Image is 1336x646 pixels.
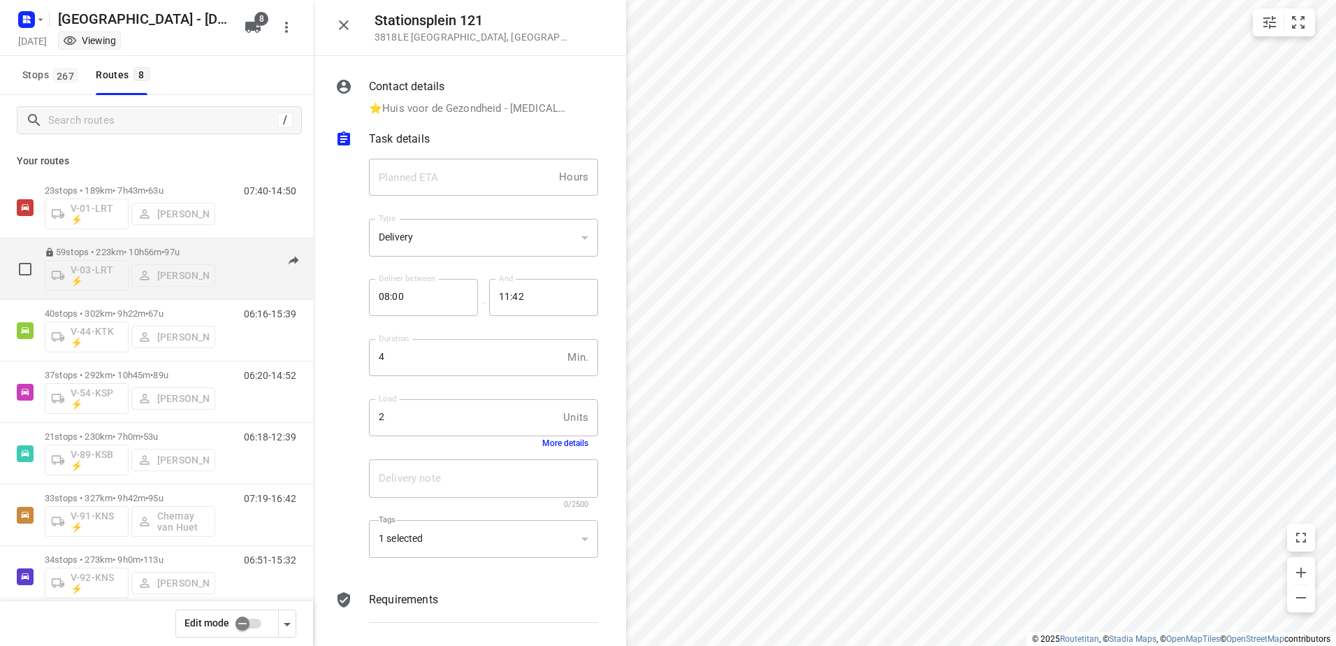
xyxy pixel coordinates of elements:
span: • [145,493,148,503]
p: 07:19-16:42 [244,493,296,504]
button: Fit zoom [1284,8,1312,36]
h5: Stationsplein 121 [375,13,570,29]
span: • [140,554,143,565]
p: 23 stops • 189km • 7h43m [45,185,215,196]
div: Viewing [63,34,116,48]
span: 89u [153,370,168,380]
span: • [140,431,143,442]
p: 59 stops • 223km • 10h56m [45,247,215,257]
p: 07:40-14:50 [244,185,296,196]
a: OpenMapTiles [1166,634,1220,644]
div: 1 selected [369,520,598,559]
p: 21 stops • 230km • 7h0m [45,431,215,442]
button: Map settings [1256,8,1284,36]
p: 06:16-15:39 [244,308,296,320]
p: 37 stops • 292km • 10h45m [45,370,215,380]
a: Routetitan [1060,634,1099,644]
div: Contact details⭐Huis voor de Gezondheid - [MEDICAL_DATA] Fonds([PERSON_NAME]), [PHONE_NUMBER], [E... [335,78,598,117]
p: Task details [369,131,430,148]
p: 06:20-14:52 [244,370,296,381]
div: Requirements [335,591,598,633]
span: • [150,370,153,380]
a: OpenStreetMap [1226,634,1284,644]
span: Stops [22,66,82,84]
p: Units [563,410,588,426]
p: 3818LE [GEOGRAPHIC_DATA] , [GEOGRAPHIC_DATA] [375,31,570,43]
span: 267 [53,69,78,82]
div: Routes [96,66,154,84]
div: Task details [335,131,598,150]
li: © 2025 , © , © © contributors [1032,634,1330,644]
span: Edit mode [184,617,229,629]
p: 34 stops • 273km • 9h0m [45,554,215,565]
a: Stadia Maps [1109,634,1156,644]
span: • [145,308,148,319]
p: 40 stops • 302km • 9h22m [45,308,215,319]
p: Your routes [17,154,296,168]
p: Min. [567,350,588,366]
span: 53u [143,431,158,442]
button: Send to driver [279,247,307,275]
div: small contained button group [1253,8,1315,36]
span: • [145,185,148,196]
p: Hours [559,169,588,185]
p: Requirements [369,591,438,608]
p: — [478,298,489,308]
div: / [277,113,293,128]
p: 06:18-12:39 [244,431,296,443]
span: 63u [148,185,163,196]
button: More [273,13,300,41]
span: 8 [254,12,268,26]
span: 67u [148,308,163,319]
span: 95u [148,493,163,503]
p: 33 stops • 327km • 9h42m [45,493,215,503]
button: More details [542,438,588,448]
span: 97u [164,247,179,257]
input: Search routes [48,110,277,131]
p: 06:51-15:32 [244,554,296,566]
div: Delivery [379,231,576,244]
div: Driver app settings [279,615,296,632]
span: • [161,247,164,257]
p: ⭐Huis voor de Gezondheid - [MEDICAL_DATA] Fonds([PERSON_NAME]), [PHONE_NUMBER], [EMAIL_ADDRESS][D... [369,101,568,117]
span: 8 [133,67,150,81]
div: Delivery [369,219,598,257]
span: Select [11,255,39,283]
p: Contact details [369,78,444,95]
button: Close [330,11,358,39]
span: 113u [143,554,164,565]
button: 8 [239,13,267,41]
span: 0/2500 [564,500,588,509]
